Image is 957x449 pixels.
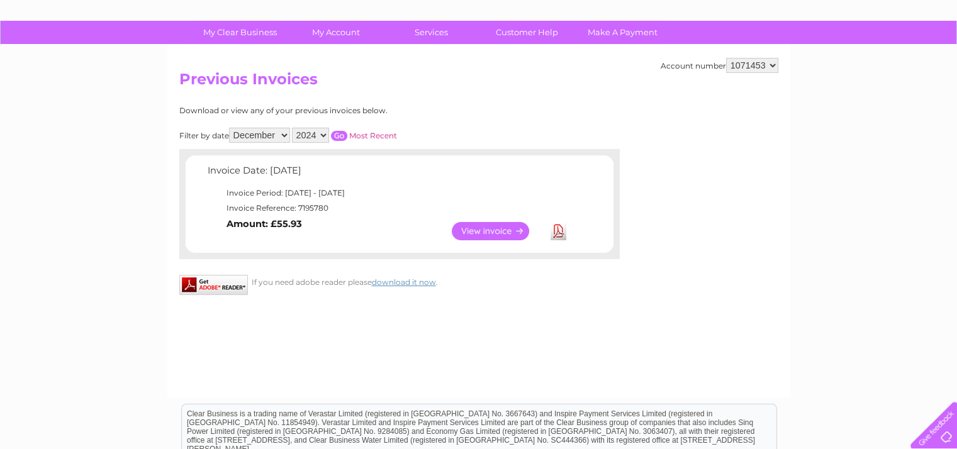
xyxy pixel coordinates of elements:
[452,222,544,240] a: View
[33,33,98,71] img: logo.png
[179,128,510,143] div: Filter by date
[204,201,573,216] td: Invoice Reference: 7195780
[551,222,566,240] a: Download
[379,21,483,44] a: Services
[179,275,620,287] div: If you need adobe reader please .
[475,21,579,44] a: Customer Help
[571,21,674,44] a: Make A Payment
[179,70,778,94] h2: Previous Invoices
[372,277,436,287] a: download it now
[188,21,292,44] a: My Clear Business
[802,53,840,63] a: Telecoms
[179,106,510,115] div: Download or view any of your previous invoices below.
[349,131,397,140] a: Most Recent
[848,53,866,63] a: Blog
[284,21,388,44] a: My Account
[767,53,795,63] a: Energy
[915,53,945,63] a: Log out
[227,218,302,230] b: Amount: £55.93
[873,53,904,63] a: Contact
[661,58,778,73] div: Account number
[720,6,807,22] a: 0333 014 3131
[204,186,573,201] td: Invoice Period: [DATE] - [DATE]
[204,162,573,186] td: Invoice Date: [DATE]
[736,53,759,63] a: Water
[182,7,776,61] div: Clear Business is a trading name of Verastar Limited (registered in [GEOGRAPHIC_DATA] No. 3667643...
